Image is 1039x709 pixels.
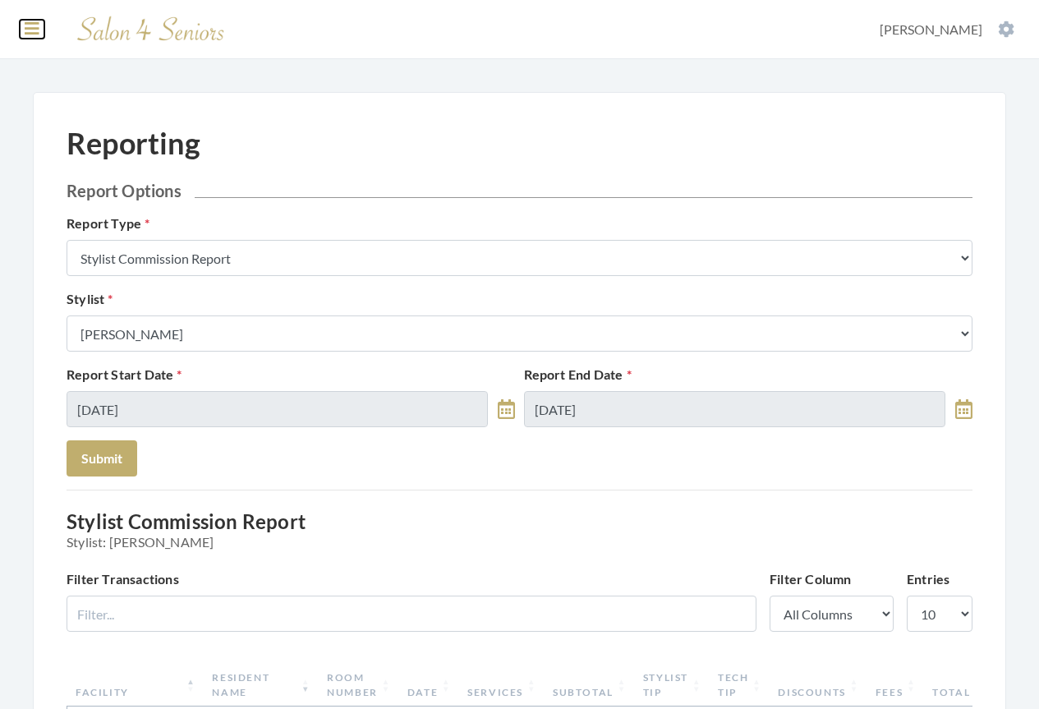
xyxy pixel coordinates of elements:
[880,21,982,37] span: [PERSON_NAME]
[204,664,319,707] th: Resident Name: activate to sort column ascending
[875,21,1019,39] button: [PERSON_NAME]
[770,664,867,707] th: Discounts: activate to sort column ascending
[67,569,179,589] label: Filter Transactions
[67,214,149,233] label: Report Type
[67,391,488,427] input: Select Date
[545,664,635,707] th: Subtotal: activate to sort column ascending
[319,664,399,707] th: Room Number: activate to sort column ascending
[67,510,972,550] h3: Stylist Commission Report
[710,664,770,707] th: Tech Tip: activate to sort column ascending
[69,10,233,48] img: Salon 4 Seniors
[955,391,972,427] a: toggle
[770,569,852,589] label: Filter Column
[867,664,924,707] th: Fees: activate to sort column ascending
[524,391,945,427] input: Select Date
[459,664,545,707] th: Services: activate to sort column ascending
[399,664,459,707] th: Date: activate to sort column ascending
[907,569,949,589] label: Entries
[67,126,200,161] h1: Reporting
[67,596,756,632] input: Filter...
[924,664,991,707] th: Total: activate to sort column ascending
[67,440,137,477] button: Submit
[67,289,113,309] label: Stylist
[67,181,972,200] h2: Report Options
[635,664,710,707] th: Stylist Tip: activate to sort column ascending
[67,534,972,550] span: Stylist: [PERSON_NAME]
[524,365,632,384] label: Report End Date
[67,664,204,707] th: Facility: activate to sort column descending
[67,365,182,384] label: Report Start Date
[498,391,515,427] a: toggle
